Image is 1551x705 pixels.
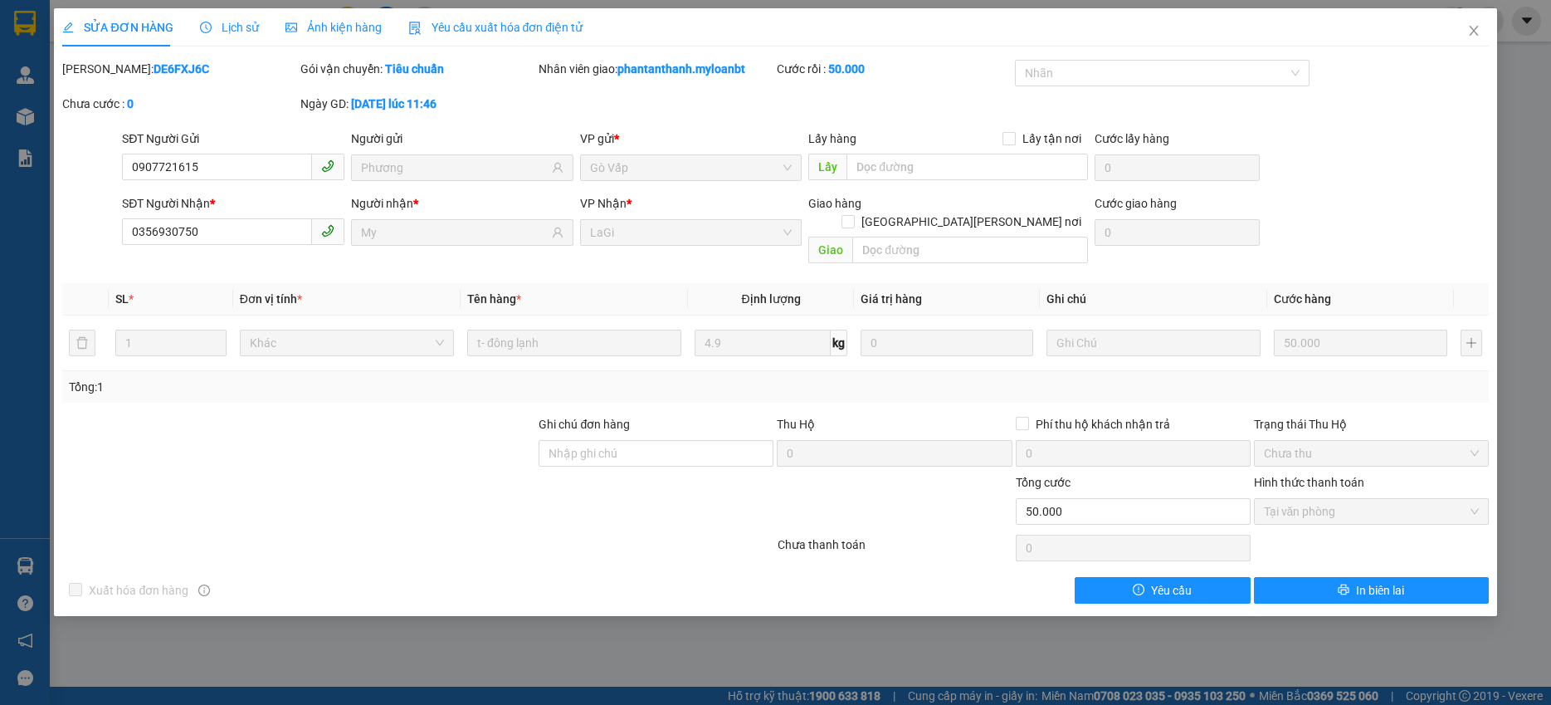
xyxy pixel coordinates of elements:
span: Định lượng [741,292,800,306]
span: picture [285,22,297,33]
span: Thu Hộ [777,418,815,431]
span: exclamation-circle [1133,584,1144,597]
th: Ghi chú [1040,283,1267,316]
div: Chưa thanh toán [776,536,1014,565]
span: Đơn vị tính [240,292,302,306]
label: Cước lấy hàng [1095,132,1169,145]
div: Gói vận chuyển: [300,60,535,78]
span: edit [62,22,74,33]
b: 50.000 [828,62,865,76]
input: Cước giao hàng [1095,219,1260,246]
span: Lấy hàng [808,132,856,145]
span: Cước hàng [1274,292,1331,306]
label: Hình thức thanh toán [1254,476,1364,489]
div: Ngày GD: [300,95,535,113]
span: Gò Vấp [590,155,793,180]
b: 0 [127,97,134,110]
span: Ảnh kiện hàng [285,21,382,34]
span: user [552,162,563,174]
span: LaGi [590,220,793,245]
span: kg [831,330,847,356]
b: DE6FXJ6C [154,62,209,76]
button: printerIn biên lai [1254,577,1489,604]
img: icon [408,22,422,35]
b: Tiêu chuẩn [385,62,444,76]
span: SL [115,292,129,306]
div: Người nhận [351,194,573,213]
button: exclamation-circleYêu cầu [1075,577,1250,604]
input: 0 [861,330,1033,356]
input: Tên người gửi [361,159,549,177]
span: Khác [250,330,444,355]
button: plus [1461,330,1482,356]
div: VP gửi [580,130,802,148]
input: Ghi chú đơn hàng [539,440,773,467]
span: [GEOGRAPHIC_DATA][PERSON_NAME] nơi [855,213,1088,231]
input: 0 [1274,330,1446,356]
div: Người gửi [351,130,573,148]
input: VD: Bàn, Ghế [467,330,681,356]
label: Cước giao hàng [1095,197,1177,210]
div: Chưa cước : [62,95,297,113]
span: Yêu cầu xuất hóa đơn điện tử [408,21,583,34]
span: phone [321,159,334,173]
b: phantanthanh.myloanbt [617,62,745,76]
span: Chưa thu [1264,441,1479,466]
div: SĐT Người Gửi [122,130,344,148]
button: delete [69,330,95,356]
span: Xuất hóa đơn hàng [82,581,195,600]
div: Nhân viên giao: [539,60,773,78]
span: Yêu cầu [1151,581,1192,600]
span: In biên lai [1356,581,1404,600]
div: SĐT Người Nhận [122,194,344,213]
input: Cước lấy hàng [1095,154,1260,181]
span: close [1467,24,1480,37]
input: Tên người nhận [361,223,549,242]
span: VP Nhận [580,197,627,210]
span: Tên hàng [467,292,521,306]
span: info-circle [198,585,210,596]
b: [DATE] lúc 11:46 [351,97,437,110]
input: Dọc đường [846,154,1088,180]
div: Tổng: 1 [69,378,598,396]
span: Phí thu hộ khách nhận trả [1029,415,1177,433]
span: Tại văn phòng [1264,499,1479,524]
span: Giá trị hàng [861,292,922,306]
input: Ghi Chú [1046,330,1261,356]
span: clock-circle [200,22,212,33]
span: Lấy tận nơi [1016,130,1088,148]
div: Cước rồi : [777,60,1012,78]
span: Lịch sử [200,21,259,34]
div: Trạng thái Thu Hộ [1254,415,1489,433]
div: [PERSON_NAME]: [62,60,297,78]
span: phone [321,224,334,237]
span: Tổng cước [1016,476,1071,489]
span: SỬA ĐƠN HÀNG [62,21,173,34]
span: printer [1338,584,1349,597]
label: Ghi chú đơn hàng [539,418,630,431]
span: Giao [808,237,852,263]
span: Giao hàng [808,197,861,210]
span: user [552,227,563,238]
span: Lấy [808,154,846,180]
button: Close [1451,8,1497,55]
input: Dọc đường [852,237,1088,263]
